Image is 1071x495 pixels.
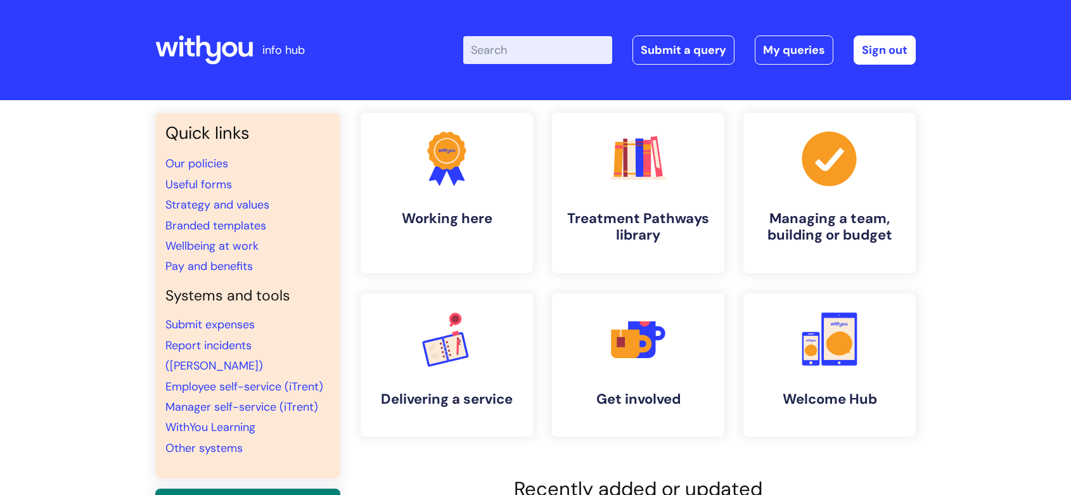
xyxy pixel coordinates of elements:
[165,338,263,373] a: Report incidents ([PERSON_NAME])
[361,113,533,273] a: Working here
[562,391,714,408] h4: Get involved
[743,113,916,273] a: Managing a team, building or budget
[371,391,523,408] h4: Delivering a service
[165,287,330,305] h4: Systems and tools
[463,35,916,65] div: | -
[552,293,724,437] a: Get involved
[165,259,253,274] a: Pay and benefits
[165,197,269,212] a: Strategy and values
[755,35,833,65] a: My queries
[262,40,305,60] p: info hub
[632,35,734,65] a: Submit a query
[165,440,243,456] a: Other systems
[463,36,612,64] input: Search
[165,399,318,415] a: Manager self-service (iTrent)
[165,156,228,171] a: Our policies
[361,293,533,437] a: Delivering a service
[165,379,323,394] a: Employee self-service (iTrent)
[754,210,906,244] h4: Managing a team, building or budget
[165,317,255,332] a: Submit expenses
[165,238,259,254] a: Wellbeing at work
[371,210,523,227] h4: Working here
[854,35,916,65] a: Sign out
[754,391,906,408] h4: Welcome Hub
[165,123,330,143] h3: Quick links
[165,218,266,233] a: Branded templates
[165,177,232,192] a: Useful forms
[552,113,724,273] a: Treatment Pathways library
[562,210,714,244] h4: Treatment Pathways library
[743,293,916,437] a: Welcome Hub
[165,420,255,435] a: WithYou Learning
